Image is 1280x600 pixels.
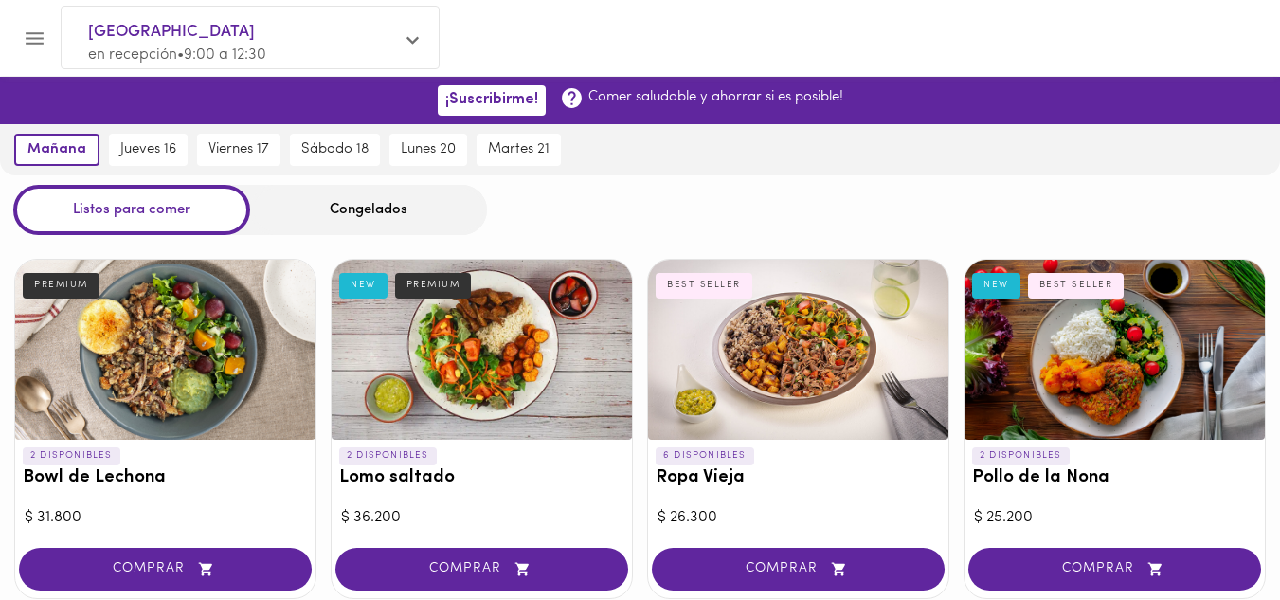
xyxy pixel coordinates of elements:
div: Congelados [250,185,487,235]
span: ¡Suscribirme! [445,91,538,109]
button: COMPRAR [652,548,945,591]
h3: Bowl de Lechona [23,468,308,488]
span: martes 21 [488,141,550,158]
span: mañana [27,141,86,158]
button: Menu [11,15,58,62]
div: Bowl de Lechona [15,260,315,440]
div: Pollo de la Nona [965,260,1265,440]
button: sábado 18 [290,134,380,166]
div: NEW [339,273,388,298]
div: Lomo saltado [332,260,632,440]
h3: Lomo saltado [339,468,624,488]
button: viernes 17 [197,134,280,166]
button: mañana [14,134,99,166]
span: COMPRAR [992,561,1237,577]
p: 2 DISPONIBLES [23,447,120,464]
div: PREMIUM [395,273,472,298]
div: Ropa Vieja [648,260,948,440]
div: $ 26.300 [658,507,939,529]
div: $ 25.200 [974,507,1255,529]
span: jueves 16 [120,141,176,158]
div: NEW [972,273,1020,298]
div: BEST SELLER [1028,273,1125,298]
h3: Ropa Vieja [656,468,941,488]
span: COMPRAR [676,561,921,577]
div: Listos para comer [13,185,250,235]
span: COMPRAR [359,561,604,577]
span: viernes 17 [208,141,269,158]
span: en recepción • 9:00 a 12:30 [88,47,266,63]
button: COMPRAR [19,548,312,591]
p: Comer saludable y ahorrar si es posible! [588,87,843,107]
iframe: Messagebird Livechat Widget [1170,490,1261,581]
p: 2 DISPONIBLES [972,447,1070,464]
button: martes 21 [477,134,561,166]
div: $ 36.200 [341,507,622,529]
p: 2 DISPONIBLES [339,447,437,464]
span: COMPRAR [43,561,288,577]
button: jueves 16 [109,134,188,166]
div: PREMIUM [23,273,99,298]
span: lunes 20 [401,141,456,158]
h3: Pollo de la Nona [972,468,1257,488]
button: lunes 20 [389,134,467,166]
button: COMPRAR [968,548,1261,591]
button: COMPRAR [335,548,628,591]
div: $ 31.800 [25,507,306,529]
span: sábado 18 [301,141,369,158]
button: ¡Suscribirme! [438,85,546,115]
div: BEST SELLER [656,273,752,298]
span: [GEOGRAPHIC_DATA] [88,20,393,45]
p: 6 DISPONIBLES [656,447,754,464]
